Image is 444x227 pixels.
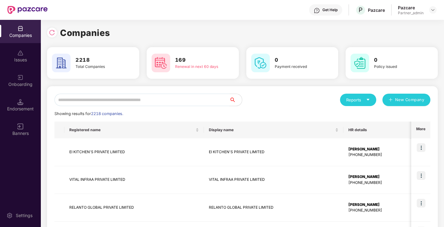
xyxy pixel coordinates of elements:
[229,97,242,102] span: search
[368,7,385,13] div: Pazcare
[69,127,194,132] span: Registered name
[417,199,425,207] img: icon
[348,174,412,180] div: [PERSON_NAME]
[251,54,270,72] img: svg+xml;base64,PHN2ZyB4bWxucz0iaHR0cDovL3d3dy53My5vcmcvMjAwMC9zdmciIHdpZHRoPSI2MCIgaGVpZ2h0PSI2MC...
[152,54,170,72] img: svg+xml;base64,PHN2ZyB4bWxucz0iaHR0cDovL3d3dy53My5vcmcvMjAwMC9zdmciIHdpZHRoPSI2MCIgaGVpZ2h0PSI2MC...
[382,94,430,106] button: plusNew Company
[348,207,412,213] div: [PHONE_NUMBER]
[398,5,424,11] div: Pazcare
[17,50,24,56] img: svg+xml;base64,PHN2ZyBpZD0iSXNzdWVzX2Rpc2FibGVkIiB4bWxucz0iaHR0cDovL3d3dy53My5vcmcvMjAwMC9zdmciIH...
[204,166,343,194] td: VITAL INFRAA PRIVATE LIMITED
[417,143,425,152] img: icon
[17,25,24,32] img: svg+xml;base64,PHN2ZyBpZD0iQ29tcGFuaWVzIiB4bWxucz0iaHR0cDovL3d3dy53My5vcmcvMjAwMC9zdmciIHdpZHRoPS...
[64,138,204,166] td: EI KITCHEN'S PRIVATE LIMITED
[7,6,48,14] img: New Pazcare Logo
[398,11,424,16] div: Partner_admin
[229,94,242,106] button: search
[395,97,425,103] span: New Company
[209,127,334,132] span: Display name
[346,97,370,103] div: Reports
[348,146,412,152] div: [PERSON_NAME]
[204,194,343,222] td: RELANTO GLOBAL PRIVATE LIMITED
[204,138,343,166] td: EI KITCHEN'S PRIVATE LIMITED
[49,29,55,36] img: svg+xml;base64,PHN2ZyBpZD0iUmVsb2FkLTMyeDMyIiB4bWxucz0iaHR0cDovL3d3dy53My5vcmcvMjAwMC9zdmciIHdpZH...
[411,122,430,138] th: More
[343,122,417,138] th: HR details
[91,111,123,116] span: 2218 companies.
[348,180,412,186] div: [PHONE_NUMBER]
[204,122,343,138] th: Display name
[417,171,425,180] img: icon
[60,26,110,40] h1: Companies
[175,64,221,70] div: Renewal in next 60 days
[348,202,412,208] div: [PERSON_NAME]
[389,98,393,103] span: plus
[54,111,123,116] span: Showing results for
[52,54,71,72] img: svg+xml;base64,PHN2ZyB4bWxucz0iaHR0cDovL3d3dy53My5vcmcvMjAwMC9zdmciIHdpZHRoPSI2MCIgaGVpZ2h0PSI2MC...
[17,99,24,105] img: svg+xml;base64,PHN2ZyB3aWR0aD0iMTQuNSIgaGVpZ2h0PSIxNC41IiB2aWV3Qm94PSIwIDAgMTYgMTYiIGZpbGw9Im5vbm...
[64,194,204,222] td: RELANTO GLOBAL PRIVATE LIMITED
[14,212,34,219] div: Settings
[75,64,121,70] div: Total Companies
[351,54,369,72] img: svg+xml;base64,PHN2ZyB4bWxucz0iaHR0cDovL3d3dy53My5vcmcvMjAwMC9zdmciIHdpZHRoPSI2MCIgaGVpZ2h0PSI2MC...
[75,56,121,64] h3: 2218
[275,56,321,64] h3: 0
[17,74,24,81] img: svg+xml;base64,PHN2ZyB3aWR0aD0iMjAiIGhlaWdodD0iMjAiIHZpZXdCb3g9IjAgMCAyMCAyMCIgZmlsbD0ibm9uZSIgeG...
[359,6,363,14] span: P
[366,98,370,102] span: caret-down
[374,64,420,70] div: Policy issued
[322,7,338,12] div: Get Help
[175,56,221,64] h3: 169
[64,166,204,194] td: VITAL INFRAA PRIVATE LIMITED
[17,123,24,130] img: svg+xml;base64,PHN2ZyB3aWR0aD0iMTYiIGhlaWdodD0iMTYiIHZpZXdCb3g9IjAgMCAxNiAxNiIgZmlsbD0ibm9uZSIgeG...
[64,122,204,138] th: Registered name
[6,212,13,219] img: svg+xml;base64,PHN2ZyBpZD0iU2V0dGluZy0yMHgyMCIgeG1sbnM9Imh0dHA6Ly93d3cudzMub3JnLzIwMDAvc3ZnIiB3aW...
[374,56,420,64] h3: 0
[275,64,321,70] div: Payment received
[430,7,435,12] img: svg+xml;base64,PHN2ZyBpZD0iRHJvcGRvd24tMzJ4MzIiIHhtbG5zPSJodHRwOi8vd3d3LnczLm9yZy8yMDAwL3N2ZyIgd2...
[314,7,320,14] img: svg+xml;base64,PHN2ZyBpZD0iSGVscC0zMngzMiIgeG1sbnM9Imh0dHA6Ly93d3cudzMub3JnLzIwMDAvc3ZnIiB3aWR0aD...
[348,152,412,158] div: [PHONE_NUMBER]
